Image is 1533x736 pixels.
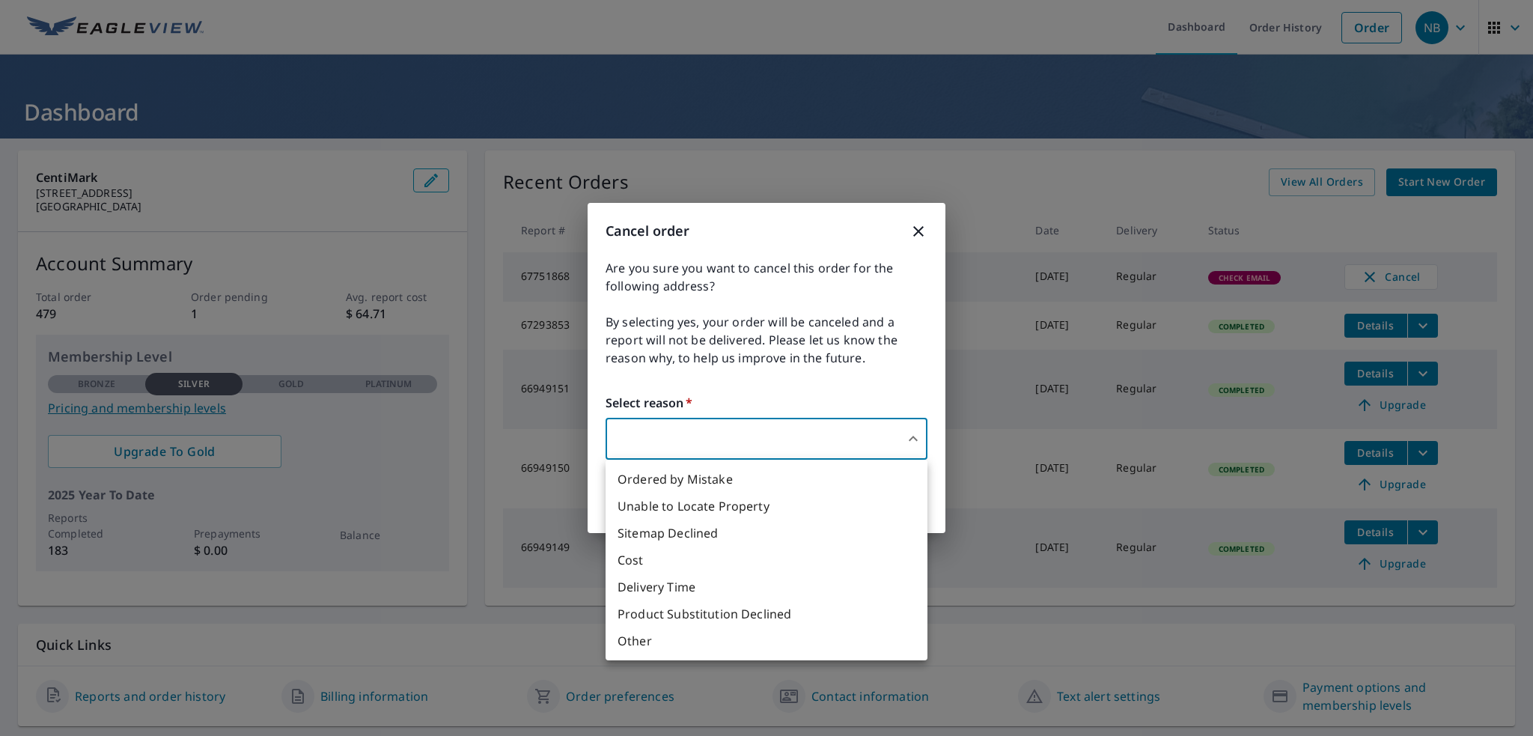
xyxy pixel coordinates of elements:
[606,627,927,654] li: Other
[606,493,927,520] li: Unable to Locate Property
[606,600,927,627] li: Product Substitution Declined
[606,466,927,493] li: Ordered by Mistake
[606,547,927,574] li: Cost
[606,574,927,600] li: Delivery Time
[606,520,927,547] li: Sitemap Declined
